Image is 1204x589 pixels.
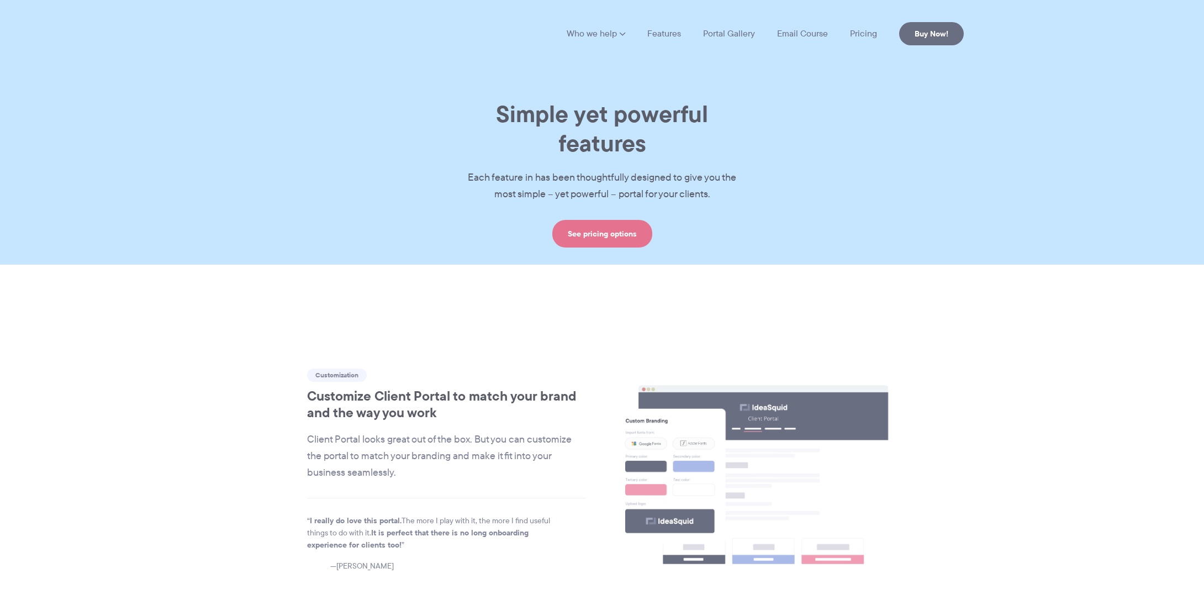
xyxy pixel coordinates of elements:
[777,29,828,38] a: Email Course
[307,527,529,551] strong: It is perfect that there is no long onboarding experience for clients too!
[567,29,625,38] a: Who we help
[703,29,755,38] a: Portal Gallery
[307,369,367,382] span: Customization
[450,99,754,158] h1: Simple yet powerful features
[552,220,652,248] a: See pricing options
[330,560,394,572] span: [PERSON_NAME]
[899,22,964,45] a: Buy Now!
[450,170,754,203] p: Each feature in has been thoughtfully designed to give you the most simple – yet powerful – porta...
[850,29,877,38] a: Pricing
[307,432,586,481] p: Client Portal looks great out of the box. But you can customize the portal to match your branding...
[310,514,402,527] strong: I really do love this portal.
[307,515,567,551] p: The more I play with it, the more I find useful things to do with it.
[647,29,681,38] a: Features
[307,388,586,421] h2: Customize Client Portal to match your brand and the way you work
